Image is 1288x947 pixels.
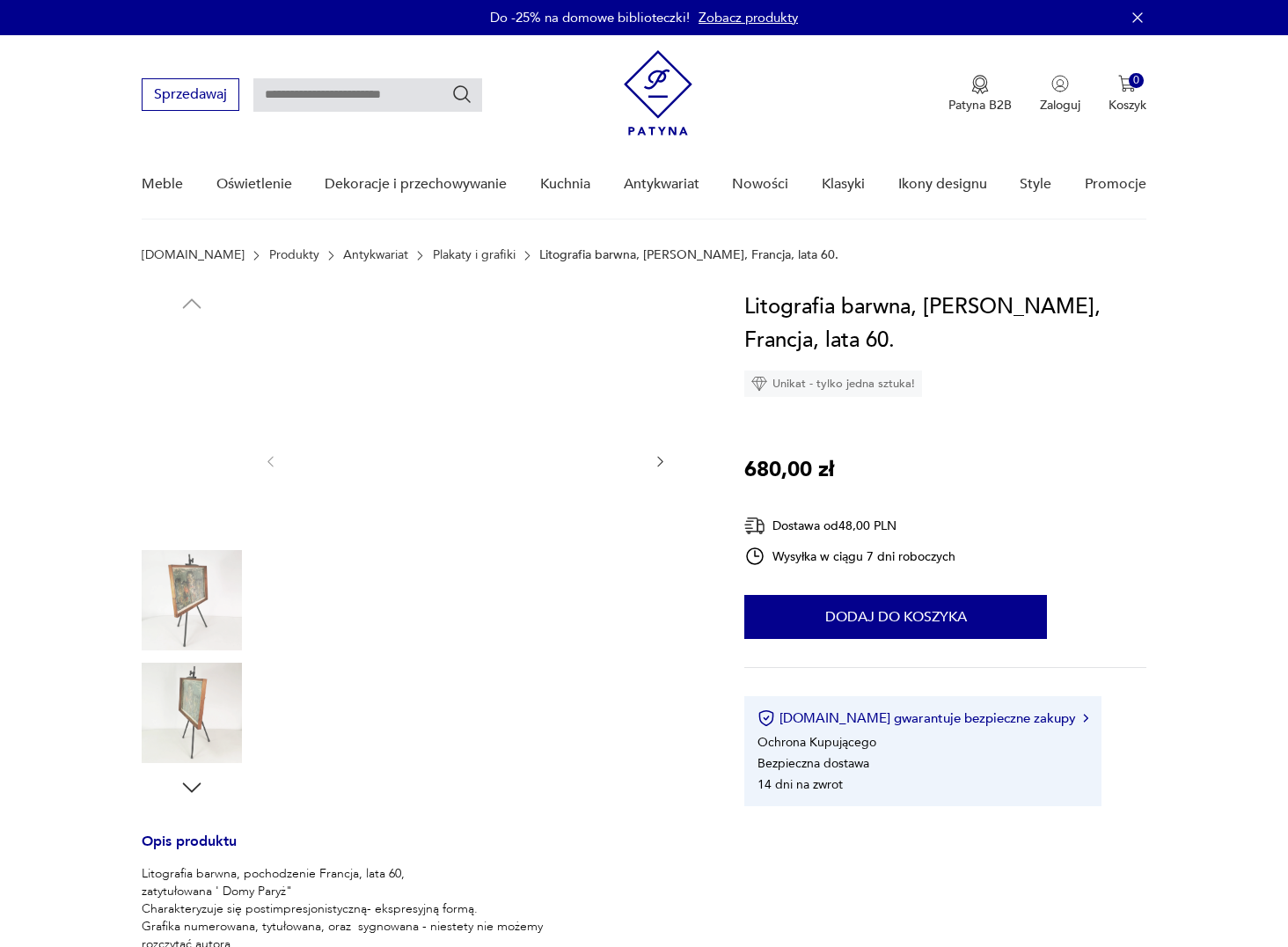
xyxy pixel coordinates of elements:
[216,150,292,218] a: Oświetlenie
[1085,150,1146,218] a: Promocje
[1020,150,1051,218] a: Style
[751,376,767,392] img: Ikona diamentu
[343,248,408,262] a: Antykwariat
[142,248,245,262] a: [DOMAIN_NAME]
[757,734,876,751] li: Ochrona Kupującego
[1040,75,1080,114] button: Zaloguj
[451,84,472,105] button: Szukaj
[757,755,869,772] li: Bezpieczna dostawa
[624,50,692,136] img: Patyna - sklep z meblami i dekoracjami vintage
[1109,97,1146,114] p: Koszyk
[624,150,699,218] a: Antykwariat
[744,546,955,567] div: Wysyłka w ciągu 7 dni roboczych
[1118,75,1136,92] img: Ikona koszyka
[1040,97,1080,114] p: Zaloguj
[1129,73,1144,88] div: 0
[490,9,690,26] p: Do -25% na domowe biblioteczki!
[822,150,865,218] a: Klasyki
[142,836,702,865] h3: Opis produktu
[744,515,955,537] div: Dostawa od 48,00 PLN
[744,595,1047,639] button: Dodaj do koszyka
[142,550,242,650] img: Zdjęcie produktu Litografia barwna, Domy Paryż, Francja, lata 60.
[971,75,989,94] img: Ikona medalu
[732,150,788,218] a: Nowości
[142,663,242,763] img: Zdjęcie produktu Litografia barwna, Domy Paryż, Francja, lata 60.
[296,290,635,630] img: Zdjęcie produktu Litografia barwna, Domy Paryż, Francja, lata 60.
[757,776,843,793] li: 14 dni na zwrot
[1083,714,1088,723] img: Ikona strzałki w prawo
[433,248,516,262] a: Plakaty i grafiki
[540,150,590,218] a: Kuchnia
[142,326,242,426] img: Zdjęcie produktu Litografia barwna, Domy Paryż, Francja, lata 60.
[142,438,242,539] img: Zdjęcie produktu Litografia barwna, Domy Paryż, Francja, lata 60.
[948,75,1012,114] a: Ikona medaluPatyna B2B
[539,248,838,262] p: Litografia barwna, [PERSON_NAME], Francja, lata 60.
[757,709,775,727] img: Ikona certyfikatu
[744,371,922,397] div: Unikat - tylko jedna sztuka!
[142,90,239,102] a: Sprzedawaj
[744,453,834,487] p: 680,00 zł
[948,75,1012,114] button: Patyna B2B
[1051,75,1069,92] img: Ikonka użytkownika
[757,709,1087,727] button: [DOMAIN_NAME] gwarantuje bezpieczne zakupy
[269,248,319,262] a: Produkty
[898,150,987,218] a: Ikony designu
[948,97,1012,114] p: Patyna B2B
[142,78,239,111] button: Sprzedawaj
[1109,75,1146,114] button: 0Koszyk
[744,515,765,537] img: Ikona dostawy
[699,9,798,26] a: Zobacz produkty
[142,150,183,218] a: Meble
[325,150,507,218] a: Dekoracje i przechowywanie
[744,290,1146,357] h1: Litografia barwna, [PERSON_NAME], Francja, lata 60.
